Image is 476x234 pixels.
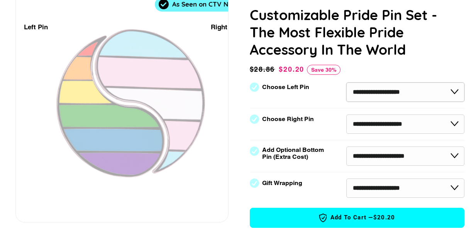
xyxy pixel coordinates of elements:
span: $20.20 [279,65,304,73]
span: Save 30% [307,65,340,75]
span: Add to Cart — [262,213,453,223]
h1: Customizable Pride Pin Set - The Most Flexible Pride Accessory In The World [250,6,465,58]
label: Choose Left Pin [262,84,309,91]
label: Add Optional Bottom Pin (Extra Cost) [262,146,327,160]
button: Add to Cart —$20.20 [250,208,465,228]
label: Gift Wrapping [262,180,302,187]
div: Right Pin [211,22,239,32]
span: $28.86 [250,64,277,75]
span: $20.20 [373,214,395,222]
label: Choose Right Pin [262,116,314,123]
